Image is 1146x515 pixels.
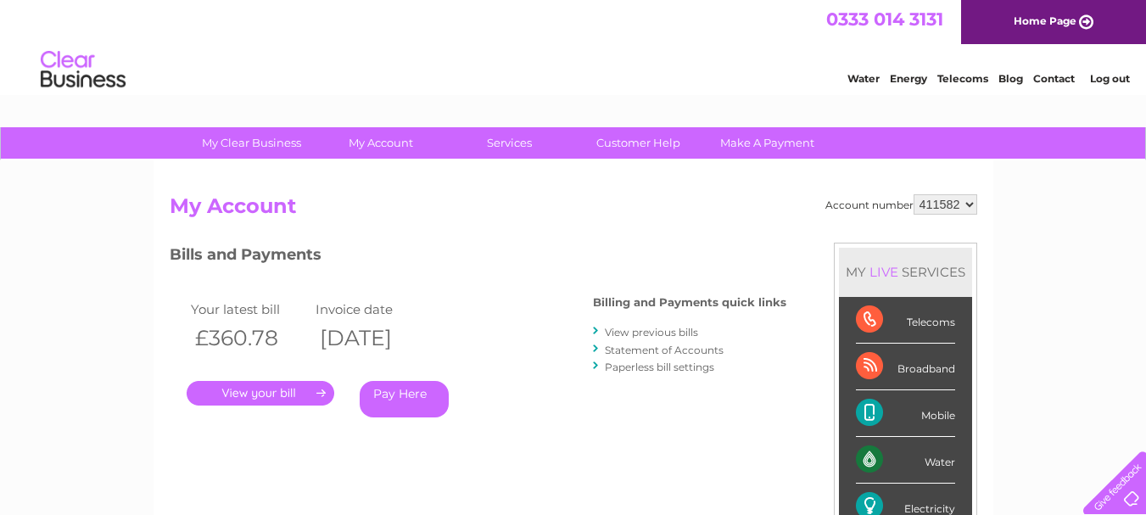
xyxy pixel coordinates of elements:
h3: Bills and Payments [170,243,786,272]
a: Paperless bill settings [605,361,714,373]
a: Telecoms [937,72,988,85]
a: Pay Here [360,381,449,417]
a: Water [847,72,880,85]
div: Clear Business is a trading name of Verastar Limited (registered in [GEOGRAPHIC_DATA] No. 3667643... [173,9,975,82]
img: logo.png [40,44,126,96]
a: My Clear Business [182,127,321,159]
a: Blog [998,72,1023,85]
div: Telecoms [856,297,955,344]
div: Broadband [856,344,955,390]
h4: Billing and Payments quick links [593,296,786,309]
a: Customer Help [568,127,708,159]
th: £360.78 [187,321,312,355]
td: Invoice date [311,298,437,321]
a: Log out [1090,72,1130,85]
a: Make A Payment [697,127,837,159]
a: 0333 014 3131 [826,8,943,30]
div: Account number [825,194,977,215]
a: My Account [310,127,450,159]
a: . [187,381,334,406]
th: [DATE] [311,321,437,355]
a: Energy [890,72,927,85]
a: Statement of Accounts [605,344,724,356]
a: Services [439,127,579,159]
h2: My Account [170,194,977,227]
a: Contact [1033,72,1075,85]
div: Water [856,437,955,484]
a: View previous bills [605,326,698,339]
td: Your latest bill [187,298,312,321]
div: MY SERVICES [839,248,972,296]
div: LIVE [866,264,902,280]
div: Mobile [856,390,955,437]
